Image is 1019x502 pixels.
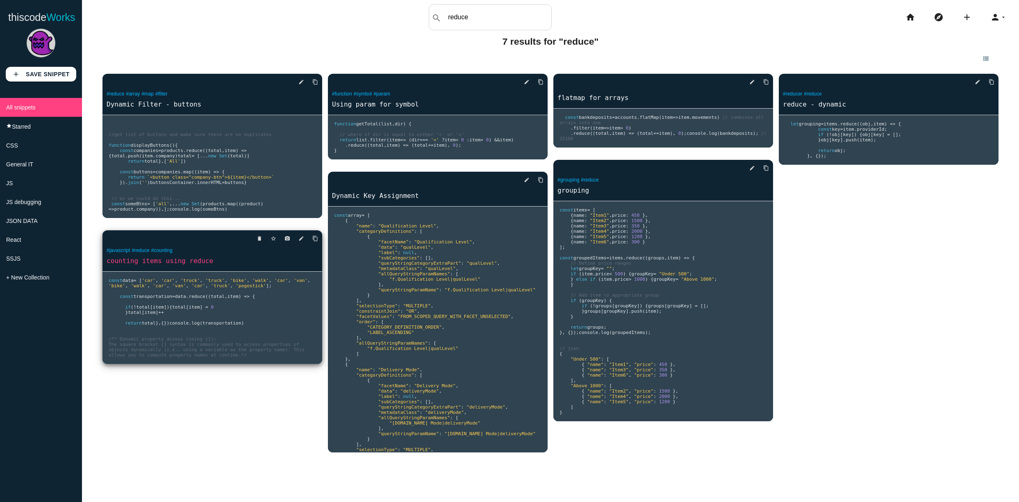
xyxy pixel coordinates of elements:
span: (( [202,148,208,153]
span: => [629,131,634,136]
span: 'All' [166,159,180,164]
span: . [689,115,692,120]
span: dir [395,121,403,127]
a: Copy to Clipboard [982,75,994,89]
span: list [381,121,392,127]
span: => [604,125,609,131]
span: return [818,148,835,153]
span: const [565,115,579,120]
a: #reducer [783,91,802,97]
b: 7 results for "reduce" [503,36,599,47]
a: #grouping [557,177,579,183]
span: buttons [134,169,153,175]
a: edit [292,231,304,246]
span: log [709,131,717,136]
span: item [609,125,620,131]
span: , [871,121,873,127]
span: } [334,148,337,153]
span: { [222,169,225,175]
span: > [620,125,623,131]
i: edit [975,75,980,89]
span: ? [442,137,445,143]
span: function [109,143,131,148]
span: reduce [186,148,202,153]
span: { [109,153,111,159]
span: Set [219,153,227,159]
span: ( [857,137,860,143]
i: content_copy [312,231,318,246]
span: obj [835,148,843,153]
span: displayButtons [131,143,169,148]
span: key [832,127,840,132]
span: ( [139,153,142,159]
i: person [990,4,1000,30]
span: . [180,169,183,175]
a: view_list [975,51,999,66]
a: Copy to Clipboard [757,161,769,175]
span: someBtns [125,201,147,207]
span: company [156,153,175,159]
span: ( [139,180,142,185]
span: const [818,127,832,132]
span: ); [871,137,876,143]
span: total [208,148,222,153]
span: map [183,169,191,175]
span: grouping [799,121,821,127]
span: ); [456,143,461,148]
span: ) [885,121,887,127]
a: #javascript [107,248,130,253]
span: return [128,175,144,180]
span: => [214,169,219,175]
span: . [194,180,197,185]
span: . [571,125,573,131]
span: { [898,121,901,127]
span: bankdeposits [579,115,612,120]
span: list [356,137,367,143]
span: 'all' [156,201,170,207]
span: ); [681,131,687,136]
span: item [843,127,854,132]
i: edit [298,231,304,246]
span: item [434,143,445,148]
span: ) [623,131,626,136]
i: edit [749,161,755,175]
a: flatmap for arrays [553,93,773,102]
span: . [837,121,840,127]
a: Dynamic Filter - buttons [102,100,322,109]
span: reduce [348,143,364,148]
span: (( [191,169,197,175]
span: General IT [6,161,33,168]
span: ( [412,143,414,148]
a: #filter [155,91,167,97]
span: buttons [225,180,244,185]
span: + New Collection [6,274,49,281]
a: Star snippet [264,231,276,246]
span: const [111,201,125,207]
i: edit [298,75,304,89]
span: . [571,131,573,136]
span: console [687,131,706,136]
span: < [456,137,459,143]
i: content_copy [538,173,544,187]
span: 0 [461,137,464,143]
span: ) [403,121,406,127]
span: ) [489,137,492,143]
span: === [420,137,428,143]
span: const [120,148,134,153]
span: ) [717,115,720,120]
span: join [128,180,139,185]
span: = [147,201,150,207]
span: ) [236,148,239,153]
i: add [962,4,972,30]
span: ( [409,137,412,143]
i: content_copy [763,161,769,175]
span: item [873,121,885,127]
a: Copy to Clipboard [757,75,769,89]
span: ( [200,201,202,207]
span: providerId [857,127,884,132]
span: product [241,201,261,207]
a: #reduce [804,91,821,97]
span: reduce [573,131,590,136]
span: . [637,115,640,120]
span: total [414,143,428,148]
